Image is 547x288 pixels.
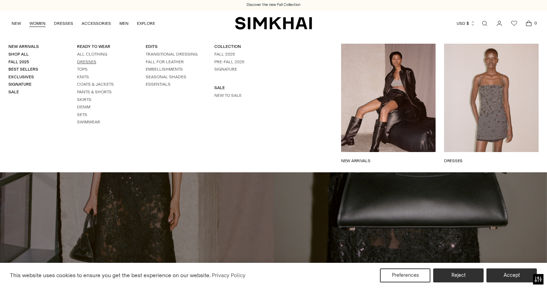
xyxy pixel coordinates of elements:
button: USD $ [457,16,475,31]
a: Discover the new Fall Collection [247,2,300,8]
a: Go to the account page [492,16,506,30]
span: 0 [532,20,539,26]
a: ACCESSORIES [82,16,111,31]
button: Reject [433,268,484,282]
a: SIMKHAI [235,16,312,30]
a: NEW [12,16,21,31]
button: Accept [486,268,537,282]
a: WOMEN [29,16,46,31]
a: MEN [119,16,129,31]
a: Open search modal [478,16,492,30]
a: Wishlist [507,16,521,30]
a: DRESSES [54,16,73,31]
a: Open cart modal [522,16,536,30]
a: Privacy Policy (opens in a new tab) [211,270,247,281]
button: Preferences [380,268,430,282]
a: EXPLORE [137,16,155,31]
span: This website uses cookies to ensure you get the best experience on our website. [10,272,211,279]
